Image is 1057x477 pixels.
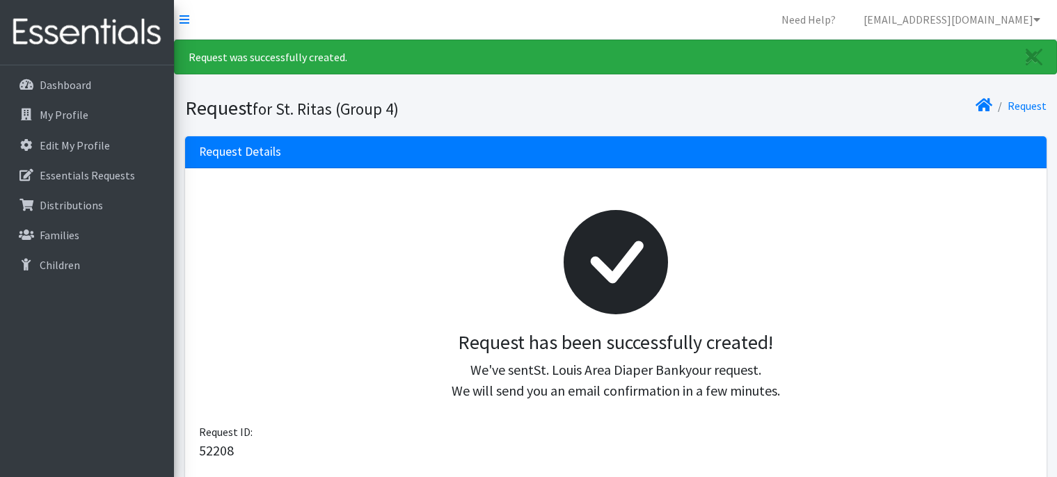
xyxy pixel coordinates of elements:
[534,361,685,378] span: St. Louis Area Diaper Bank
[210,359,1022,401] p: We've sent your request. We will send you an email confirmation in a few minutes.
[6,71,168,99] a: Dashboard
[1012,40,1056,74] a: Close
[1008,99,1047,113] a: Request
[40,78,91,92] p: Dashboard
[210,331,1022,355] h3: Request has been successfully created!
[199,145,281,159] h3: Request Details
[40,258,80,272] p: Children
[40,108,88,122] p: My Profile
[6,221,168,249] a: Families
[40,138,110,152] p: Edit My Profile
[6,101,168,129] a: My Profile
[199,425,253,439] span: Request ID:
[6,251,168,279] a: Children
[6,9,168,56] img: HumanEssentials
[40,198,103,212] p: Distributions
[253,99,399,119] small: for St. Ritas (Group 4)
[770,6,847,33] a: Need Help?
[6,191,168,219] a: Distributions
[185,96,611,120] h1: Request
[40,168,135,182] p: Essentials Requests
[6,131,168,159] a: Edit My Profile
[199,440,1033,461] p: 52208
[6,161,168,189] a: Essentials Requests
[40,228,79,242] p: Families
[174,40,1057,74] div: Request was successfully created.
[852,6,1051,33] a: [EMAIL_ADDRESS][DOMAIN_NAME]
